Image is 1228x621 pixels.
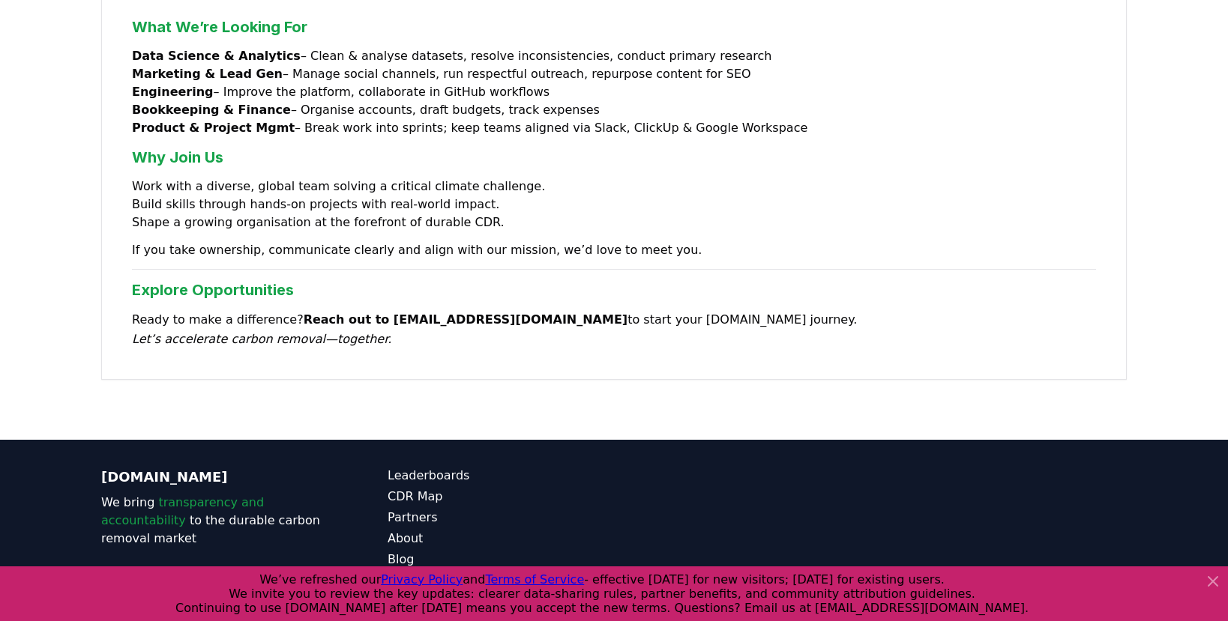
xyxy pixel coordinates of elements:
h3: What We’re Looking For [132,16,1096,38]
li: – Break work into sprints; keep teams aligned via Slack, ClickUp & Google Workspace [132,119,1096,137]
li: – Organise accounts, draft budgets, track expenses [132,101,1096,119]
li: Work with a diverse, global team solving a critical climate challenge. [132,178,1096,196]
h3: Explore Opportunities [132,279,1096,301]
a: Blog [388,551,614,569]
strong: Marketing & Lead Gen [132,67,283,81]
strong: Bookkeeping & Finance [132,103,291,117]
strong: Product & Project Mgmt [132,121,295,135]
strong: Engineering [132,85,214,99]
h3: Why Join Us [132,146,1096,169]
a: About [388,530,614,548]
strong: Data Science & Analytics [132,49,301,63]
a: CDR Map [388,488,614,506]
p: Ready to make a difference? to start your [DOMAIN_NAME] journey. [132,310,1096,349]
a: Leaderboards [388,467,614,485]
span: transparency and accountability [101,495,264,527]
strong: Reach out to [EMAIL_ADDRESS][DOMAIN_NAME] [304,312,628,327]
p: We bring to the durable carbon removal market [101,494,328,548]
li: – Improve the platform, collaborate in GitHub workflows [132,83,1096,101]
a: Partners [388,509,614,527]
p: If you take ownership, communicate clearly and align with our mission, we’d love to meet you. [132,240,1096,260]
li: – Clean & analyse datasets, resolve inconsistencies, conduct primary research [132,47,1096,65]
li: Build skills through hands‑on projects with real‑world impact. [132,196,1096,213]
em: Let’s accelerate carbon removal—together. [132,332,391,346]
p: [DOMAIN_NAME] [101,467,328,488]
li: Shape a growing organisation at the forefront of durable CDR. [132,213,1096,231]
li: – Manage social channels, run respectful outreach, repurpose content for SEO [132,65,1096,83]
